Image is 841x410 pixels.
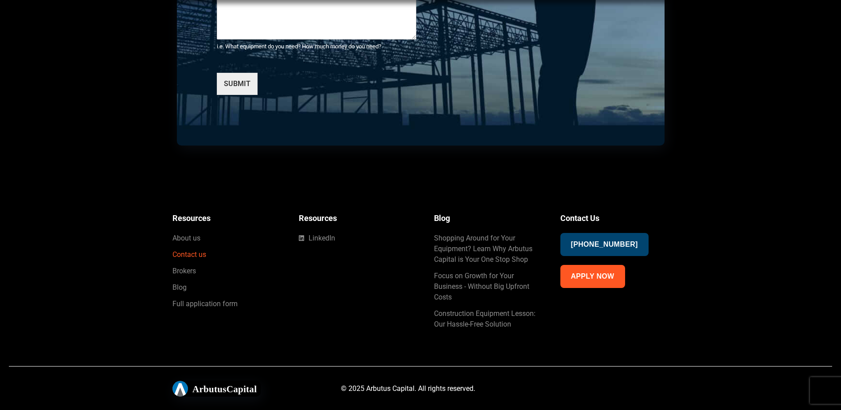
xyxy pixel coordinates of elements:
a: LinkedIn [299,233,416,244]
a: Full application form [172,299,281,309]
h5: Resources [172,212,281,224]
a: Blog [172,282,281,293]
span: Full application form [172,299,238,309]
a: Brokers [172,266,281,276]
button: SUBMIT [217,73,258,95]
span: © 2025 Arbutus Capital. All rights reserved. [341,384,475,393]
h5: Contact Us [560,212,669,224]
a: Focus on Growth for Your Business - Without Big Upfront Costs [434,271,543,303]
h5: Resources [299,212,416,224]
a: [PHONE_NUMBER] [560,233,649,256]
span: Contact us [172,249,206,260]
span: LinkedIn [306,233,335,244]
a: Construction Equipment Lesson: Our Hassle-Free Solution [434,308,543,330]
span: Brokers [172,266,196,276]
span: Blog [172,282,187,293]
a: Contact us [172,249,281,260]
span: Apply Now [571,270,614,283]
a: Shopping Around for Your Equipment? Learn Why Arbutus Capital is Your One Stop Shop [434,233,543,265]
a: Apply Now [560,265,625,288]
a: About us [172,233,281,244]
span: About us [172,233,200,244]
div: i.e. What equipment do you need? How much money do you need? [217,43,416,51]
h5: Blog [434,212,543,224]
span: [PHONE_NUMBER] [571,238,638,251]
